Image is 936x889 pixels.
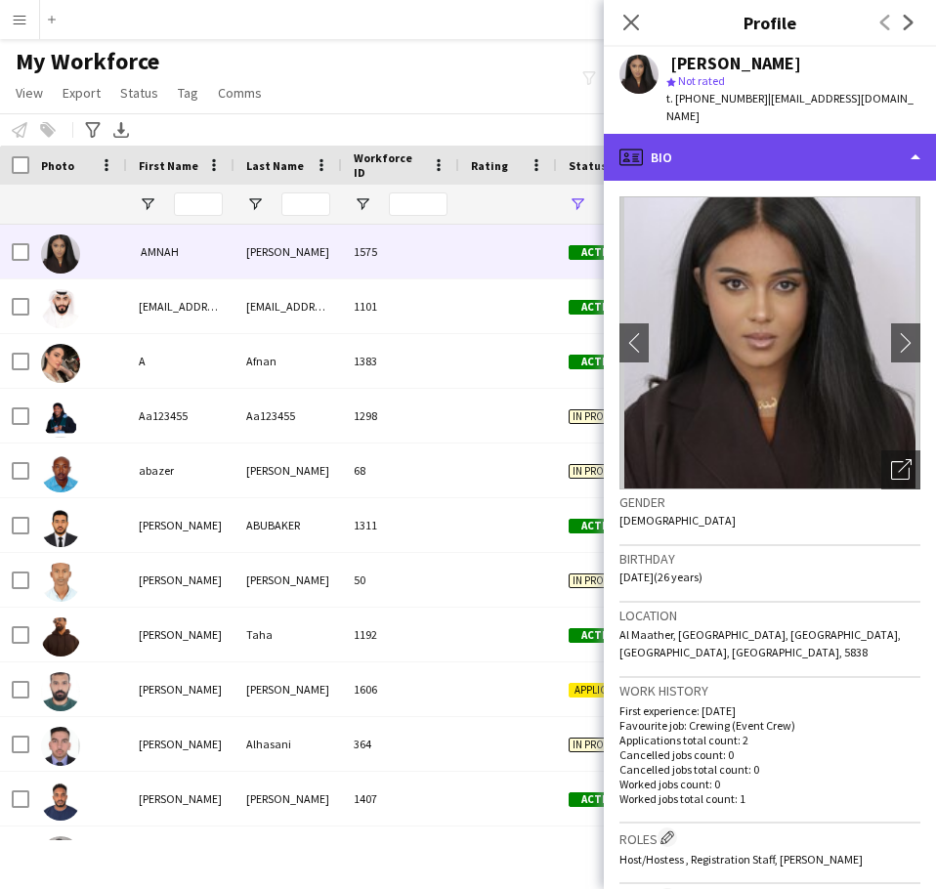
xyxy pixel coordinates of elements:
[41,158,74,173] span: Photo
[41,508,80,547] img: ABDALLA ABUBAKER
[234,444,342,497] div: [PERSON_NAME]
[234,225,342,278] div: [PERSON_NAME]
[569,738,639,752] span: In progress
[619,718,920,733] p: Favourite job: Crewing (Event Crew)
[881,450,920,489] div: Open photos pop-in
[389,192,447,216] input: Workforce ID Filter Input
[619,827,920,848] h3: Roles
[16,84,43,102] span: View
[569,300,629,315] span: Active
[619,852,863,867] span: Host/Hostess , Registration Staff, [PERSON_NAME]
[41,563,80,602] img: Abdalla Kamal
[569,683,629,698] span: Applicant
[569,464,639,479] span: In progress
[569,519,629,533] span: Active
[170,80,206,106] a: Tag
[234,389,342,443] div: Aa123455
[619,607,920,624] h3: Location
[342,444,459,497] div: 68
[41,234,80,274] img: ‏ AMNAH IDRIS
[471,158,508,173] span: Rating
[354,150,424,180] span: Workforce ID
[139,158,198,173] span: First Name
[41,672,80,711] img: Abdallah Alfaraj
[41,617,80,656] img: Abdalla Taha
[234,717,342,771] div: Alhasani
[109,118,133,142] app-action-btn: Export XLSX
[666,91,768,106] span: t. [PHONE_NUMBER]
[678,73,725,88] span: Not rated
[246,195,264,213] button: Open Filter Menu
[41,836,80,875] img: Abdallah N M Abufarhana
[127,279,234,333] div: [EMAIL_ADDRESS][DOMAIN_NAME]
[342,608,459,661] div: 1192
[16,47,159,76] span: My Workforce
[120,84,158,102] span: Status
[569,573,639,588] span: In progress
[41,289,80,328] img: 3khaled7@gmail.com 3khaled7@gmail.com
[342,826,459,880] div: 4
[342,717,459,771] div: 364
[234,553,342,607] div: [PERSON_NAME]
[41,399,80,438] img: Aa123455 Aa123455
[55,80,108,106] a: Export
[127,717,234,771] div: [PERSON_NAME]
[127,772,234,825] div: [PERSON_NAME]
[127,225,234,278] div: ‏ AMNAH
[619,550,920,568] h3: Birthday
[619,627,901,659] span: Al Maather, [GEOGRAPHIC_DATA], [GEOGRAPHIC_DATA], [GEOGRAPHIC_DATA], [GEOGRAPHIC_DATA], 5838
[569,195,586,213] button: Open Filter Menu
[41,453,80,492] img: abazer sidahmed Mohammed
[666,55,801,72] div: ‏ [PERSON_NAME]
[281,192,330,216] input: Last Name Filter Input
[354,195,371,213] button: Open Filter Menu
[127,498,234,552] div: [PERSON_NAME]
[619,196,920,489] img: Crew avatar or photo
[342,772,459,825] div: 1407
[139,195,156,213] button: Open Filter Menu
[619,513,736,528] span: [DEMOGRAPHIC_DATA]
[342,553,459,607] div: 50
[666,91,914,123] span: | [EMAIL_ADDRESS][DOMAIN_NAME]
[127,389,234,443] div: Aa123455
[569,409,639,424] span: In progress
[81,118,105,142] app-action-btn: Advanced filters
[8,80,51,106] a: View
[619,570,702,584] span: [DATE] (26 years)
[234,826,342,880] div: Abufarhana
[619,682,920,699] h3: Work history
[619,703,920,718] p: First experience: [DATE]
[246,158,304,173] span: Last Name
[127,553,234,607] div: [PERSON_NAME]
[174,192,223,216] input: First Name Filter Input
[127,662,234,716] div: [PERSON_NAME]
[178,84,198,102] span: Tag
[127,444,234,497] div: abazer
[569,245,629,260] span: Active
[234,772,342,825] div: [PERSON_NAME]
[234,498,342,552] div: ABUBAKER
[234,279,342,333] div: [EMAIL_ADDRESS][DOMAIN_NAME]
[619,762,920,777] p: Cancelled jobs total count: 0
[234,608,342,661] div: Taha
[569,158,607,173] span: Status
[218,84,262,102] span: Comms
[619,777,920,791] p: Worked jobs count: 0
[210,80,270,106] a: Comms
[342,662,459,716] div: 1606
[569,792,629,807] span: Active
[619,733,920,747] p: Applications total count: 2
[63,84,101,102] span: Export
[342,334,459,388] div: 1383
[342,279,459,333] div: 1101
[342,225,459,278] div: 1575
[127,826,234,880] div: [PERSON_NAME]
[41,782,80,821] img: Abdallah Babiker
[569,355,629,369] span: Active
[604,10,936,35] h3: Profile
[619,493,920,511] h3: Gender
[112,80,166,106] a: Status
[127,334,234,388] div: A
[41,344,80,383] img: A Afnan
[619,791,920,806] p: Worked jobs total count: 1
